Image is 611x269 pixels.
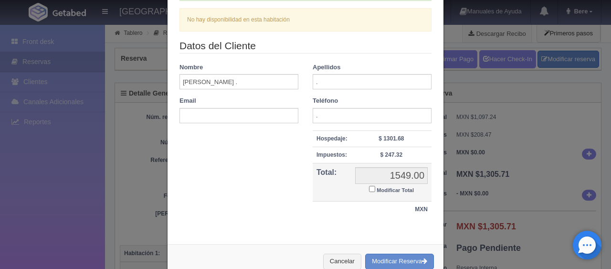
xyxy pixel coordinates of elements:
strong: MXN [415,206,428,213]
th: Impuestos: [313,147,351,163]
th: Hospedaje: [313,130,351,147]
small: Modificar Total [377,187,414,193]
label: Apellidos [313,63,341,72]
label: Email [179,97,196,106]
legend: Datos del Cliente [179,39,432,54]
strong: $ 1301.68 [379,135,404,142]
label: Nombre [179,63,203,72]
input: Modificar Total [369,186,375,192]
strong: $ 247.32 [380,151,402,158]
th: Total: [313,163,351,202]
label: Teléfono [313,97,338,106]
div: No hay disponibilidad en esta habitación [179,8,432,32]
